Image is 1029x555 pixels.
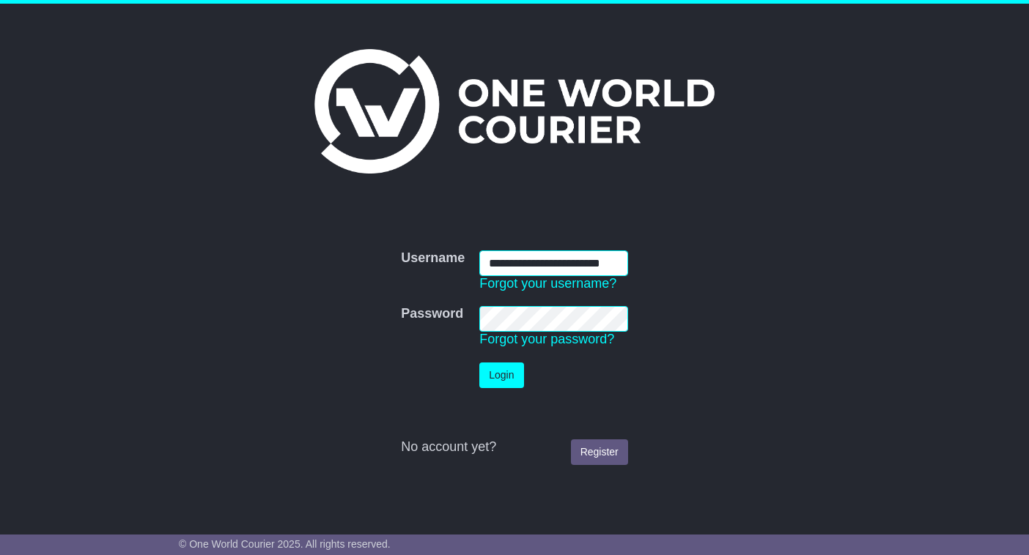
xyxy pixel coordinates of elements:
img: One World [314,49,715,174]
a: Forgot your password? [479,332,614,346]
label: Username [401,250,465,267]
button: Login [479,362,523,388]
label: Password [401,306,463,322]
div: No account yet? [401,439,628,455]
a: Forgot your username? [479,276,616,291]
span: © One World Courier 2025. All rights reserved. [179,538,391,550]
a: Register [571,439,628,465]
